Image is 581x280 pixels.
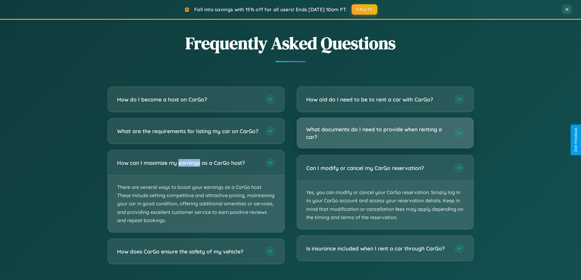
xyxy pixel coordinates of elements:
p: Yes, you can modify or cancel your CarGo reservation. Simply log in to your CarGo account and acc... [297,181,473,229]
span: Fall into savings with 15% off for all users! Ends [DATE] 10am PT. [194,6,347,12]
button: FALL15 [352,4,377,15]
h3: Is insurance included when I rent a car through CarGo? [306,245,448,252]
h3: How old do I need to be to rent a car with CarGo? [306,96,448,103]
h3: How do I become a host on CarGo? [117,96,259,103]
h3: How does CarGo ensure the safety of my vehicle? [117,248,259,255]
h2: Frequently Asked Questions [108,31,474,55]
h3: Can I modify or cancel my CarGo reservation? [306,164,448,172]
h3: What documents do I need to provide when renting a car? [306,126,448,140]
p: There are several ways to boost your earnings as a CarGo host. These include setting competitive ... [108,175,284,232]
h3: How can I maximize my earnings as a CarGo host? [117,159,259,167]
h3: What are the requirements for listing my car on CarGo? [117,127,259,135]
div: Give Feedback [574,128,578,152]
